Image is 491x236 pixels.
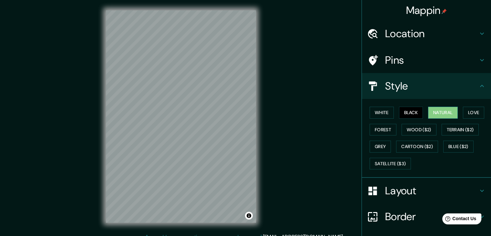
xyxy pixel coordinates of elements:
button: Cartoon ($2) [396,141,438,153]
canvas: Map [106,10,256,223]
iframe: Help widget launcher [434,211,484,229]
h4: Border [385,210,478,223]
button: Love [463,107,484,119]
button: Forest [370,124,396,136]
div: Pins [362,47,491,73]
button: White [370,107,394,119]
h4: Style [385,80,478,92]
h4: Pins [385,54,478,67]
button: Grey [370,141,391,153]
button: Satellite ($3) [370,158,411,170]
div: Layout [362,178,491,204]
h4: Layout [385,184,478,197]
div: Style [362,73,491,99]
button: Black [399,107,423,119]
button: Natural [428,107,458,119]
h4: Mappin [406,4,447,17]
img: pin-icon.png [442,9,447,14]
button: Blue ($2) [443,141,474,153]
button: Wood ($2) [402,124,436,136]
button: Toggle attribution [245,212,253,220]
div: Location [362,21,491,47]
h4: Location [385,27,478,40]
div: Border [362,204,491,230]
button: Terrain ($2) [442,124,479,136]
